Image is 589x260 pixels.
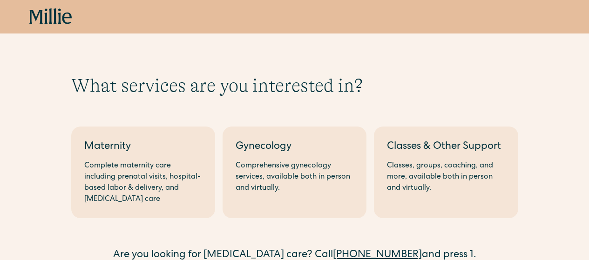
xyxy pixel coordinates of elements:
[236,140,353,155] div: Gynecology
[84,140,202,155] div: Maternity
[84,160,202,205] div: Complete maternity care including prenatal visits, hospital-based labor & delivery, and [MEDICAL_...
[71,74,518,97] h1: What services are you interested in?
[374,127,518,218] a: Classes & Other SupportClasses, groups, coaching, and more, available both in person and virtually.
[387,160,505,194] div: Classes, groups, coaching, and more, available both in person and virtually.
[236,160,353,194] div: Comprehensive gynecology services, available both in person and virtually.
[71,127,215,218] a: MaternityComplete maternity care including prenatal visits, hospital-based labor & delivery, and ...
[387,140,505,155] div: Classes & Other Support
[223,127,366,218] a: GynecologyComprehensive gynecology services, available both in person and virtually.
